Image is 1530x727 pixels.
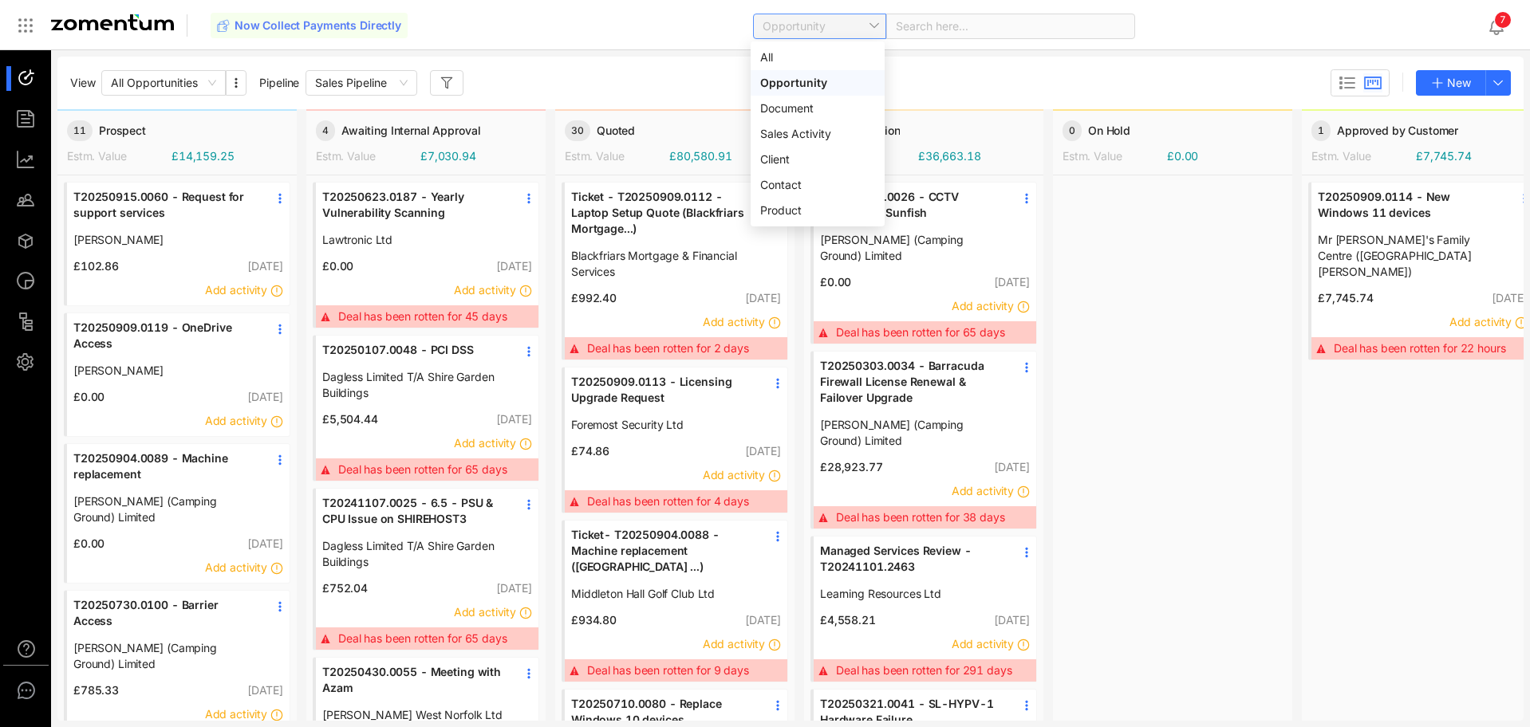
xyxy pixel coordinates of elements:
span: New [1447,74,1471,92]
div: Document [751,96,885,121]
span: Ticket- T20250904.0088 - Machine replacement ([GEOGRAPHIC_DATA] ...) [571,527,755,575]
span: [DATE] [994,460,1030,474]
span: Add activity [205,283,267,297]
span: £7,030.94 [420,148,476,164]
span: Learning Resources Ltd [820,586,1004,602]
a: Foremost Security Ltd [571,417,755,433]
a: [PERSON_NAME] (Camping Ground) Limited [820,417,1004,449]
img: Zomentum Logo [51,14,174,30]
span: £0.00 [1167,148,1198,164]
span: Blackfriars Mortgage & Financial Services [571,248,755,280]
a: T20250107.0048 - PCI DSS [322,342,506,369]
a: [PERSON_NAME] [73,363,257,379]
span: Add activity [205,560,267,574]
span: £0.00 [814,274,851,290]
span: 4 [316,120,335,141]
div: Contact [760,176,875,194]
div: T20250909.0113 - Licensing Upgrade RequestForemost Security Ltd£74.86[DATE]Add activityDeal has b... [562,367,788,513]
span: Deal has been rotten for 45 days [338,308,507,324]
span: [DATE] [496,581,532,595]
span: All Opportunities [111,71,216,95]
span: Awaiting Internal Approval [341,123,480,139]
div: Notifications [1487,7,1519,44]
a: T20250909.0119 - OneDrive Access [73,320,257,363]
span: 7 [1500,14,1506,26]
div: T20250909.0119 - OneDrive Access[PERSON_NAME]£0.00[DATE]Add activity [64,312,290,437]
a: T20250430.0055 - Meeting with Azam [322,664,506,707]
div: All [760,49,875,66]
span: Estm. Value [316,149,375,163]
a: T20250730.0100 - Barrier Access [73,597,257,640]
span: Deal has been rotten for 65 days [338,631,507,646]
div: Opportunity [760,74,875,92]
span: [DATE] [247,390,283,403]
span: Pipeline [259,75,299,91]
span: Deal has been rotten for 9 days [587,662,749,678]
span: Add activity [454,436,516,450]
span: T20250904.0089 - Machine replacement [73,450,257,482]
div: T20250107.0026 - CCTV Support via Sunfish[PERSON_NAME] (Camping Ground) Limited£0.00[DATE]Add act... [810,182,1037,344]
a: [PERSON_NAME] (Camping Ground) Limited [73,640,257,672]
span: Estm. Value [1311,149,1370,163]
a: T20250915.0060 - Request for support services [73,189,257,232]
span: £7,745.74 [1416,148,1472,164]
span: [PERSON_NAME] West Norfolk Ltd [322,707,506,723]
div: Managed Services Review - T20241101.2463Learning Resources Ltd£4,558.21[DATE]Add activityDeal has... [810,536,1037,682]
a: Managed Services Review - T20241101.2463 [820,543,1004,586]
a: Ticket- T20250904.0088 - Machine replacement ([GEOGRAPHIC_DATA] ...) [571,527,755,586]
div: Client [760,151,875,168]
span: [DATE] [994,613,1030,627]
span: £752.04 [316,580,368,596]
span: Add activity [454,605,516,619]
span: Dagless Limited T/A Shire Garden Buildings [322,538,506,570]
span: £102.86 [67,258,119,274]
div: T20250623.0187 - Yearly Vulnerability ScanningLawtronic Ltd£0.00[DATE]Add activityDeal has been r... [313,182,539,328]
span: £80,580.91 [669,148,732,164]
span: Deal has been rotten for 22 hours [1334,340,1505,356]
a: [PERSON_NAME] (Camping Ground) Limited [73,493,257,525]
span: View [70,75,95,91]
div: T20250107.0048 - PCI DSSDagless Limited T/A Shire Garden Buildings£5,504.44[DATE]Add activityDeal... [313,335,539,481]
span: £7,745.74 [1311,290,1374,306]
span: Add activity [1449,315,1512,328]
span: £14,159.25 [172,148,235,164]
span: T20250915.0060 - Request for support services [73,189,257,221]
span: On Hold [1088,123,1130,139]
span: Quoted [597,123,635,139]
span: Managed Services Review - T20241101.2463 [820,543,1004,575]
a: Lawtronic Ltd [322,232,506,248]
span: 11 [67,120,93,141]
div: All [751,45,885,70]
span: Opportunity [763,14,877,38]
div: T20250915.0060 - Request for support services[PERSON_NAME]£102.86[DATE]Add activity [64,182,290,306]
span: £5,504.44 [316,411,378,427]
span: T20250909.0113 - Licensing Upgrade Request [571,374,755,406]
span: 0 [1063,120,1082,141]
span: T20250909.0119 - OneDrive Access [73,320,257,352]
span: Add activity [205,707,267,721]
a: Mr [PERSON_NAME]'s Family Centre ([GEOGRAPHIC_DATA][PERSON_NAME]) [1318,232,1501,280]
span: £0.00 [67,536,104,552]
span: Deal has been rotten for 4 days [587,493,749,509]
span: T20250107.0048 - PCI DSS [322,342,506,358]
div: Sales Activity [760,125,875,143]
span: Deal has been rotten for 65 days [338,462,507,477]
span: [PERSON_NAME] [73,232,257,248]
span: T20250303.0034 - Barracuda Firewall License Renewal & Failover Upgrade [820,358,1004,406]
span: Add activity [952,637,1014,650]
span: [DATE] [745,291,781,305]
div: T20250904.0089 - Machine replacement[PERSON_NAME] (Camping Ground) Limited£0.00[DATE]Add activity [64,443,290,584]
a: T20250909.0114 - New Windows 11 devices [1318,189,1501,232]
span: Deal has been rotten for 65 days [836,324,1005,340]
div: Document [760,100,875,117]
span: £28,923.77 [814,459,883,475]
span: Add activity [952,484,1014,497]
button: Now Collect Payments Directly [211,13,408,38]
span: Add activity [703,315,765,328]
span: Estm. Value [1063,149,1122,163]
